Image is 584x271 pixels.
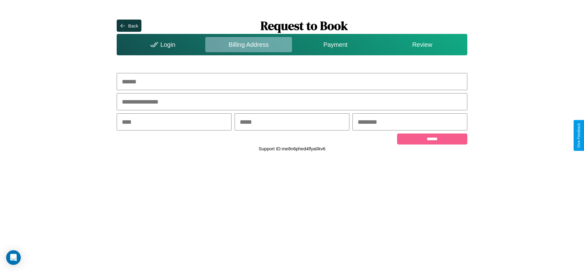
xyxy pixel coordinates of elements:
div: Review [379,37,465,52]
div: Give Feedback [577,123,581,148]
div: Back [128,23,138,28]
div: Payment [292,37,379,52]
div: Login [118,37,205,52]
div: Open Intercom Messenger [6,250,21,265]
div: Billing Address [205,37,292,52]
p: Support ID: me8n6phed4lfya0kv6 [259,145,325,153]
button: Back [117,20,141,32]
h1: Request to Book [141,17,467,34]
